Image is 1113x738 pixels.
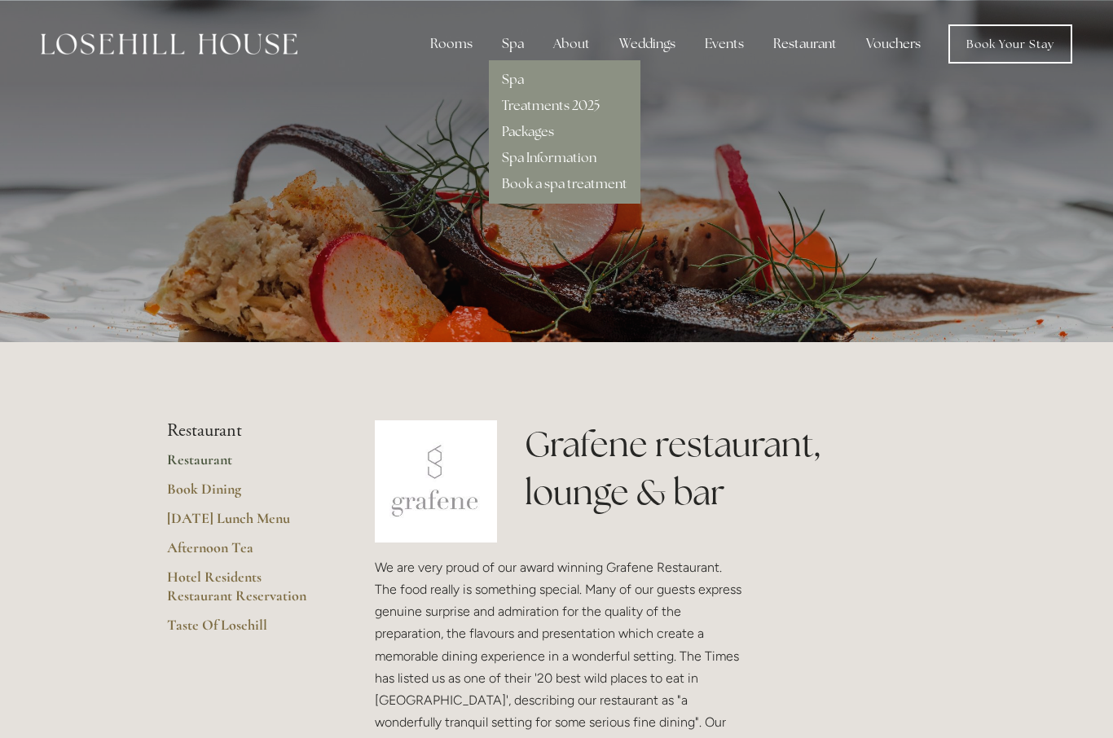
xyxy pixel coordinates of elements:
div: Rooms [417,28,486,60]
div: Events [692,28,757,60]
a: Restaurant [167,450,323,480]
a: [DATE] Lunch Menu [167,509,323,538]
a: Packages [502,123,554,140]
a: Spa Information [502,149,596,166]
div: Restaurant [760,28,850,60]
h1: Grafene restaurant, lounge & bar [525,420,946,516]
div: About [540,28,603,60]
a: Afternoon Tea [167,538,323,568]
a: Book Your Stay [948,24,1072,64]
div: Spa [489,28,537,60]
a: Treatments 2025 [502,97,600,114]
img: Losehill House [41,33,297,55]
li: Restaurant [167,420,323,441]
a: Book a spa treatment [502,175,627,192]
a: Hotel Residents Restaurant Reservation [167,568,323,616]
a: Spa [502,71,524,88]
a: Taste Of Losehill [167,616,323,645]
div: Weddings [606,28,688,60]
a: Book Dining [167,480,323,509]
a: Vouchers [853,28,934,60]
img: grafene.jpg [375,420,497,543]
